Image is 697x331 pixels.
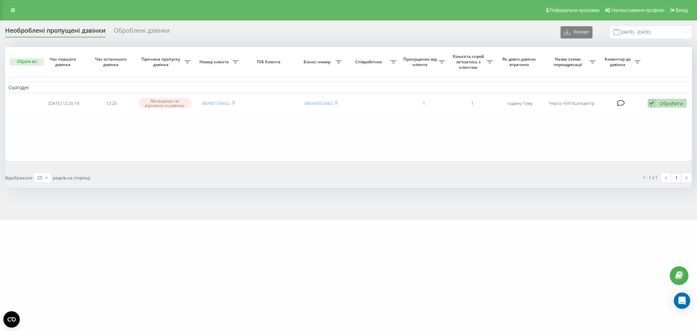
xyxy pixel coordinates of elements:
span: Як довго дзвінок втрачено [502,57,539,67]
span: Причина пропуску дзвінка [139,57,184,67]
div: Необроблені пропущені дзвінки [5,27,106,37]
td: 1 [448,94,496,112]
button: Експорт [561,26,593,38]
td: Сьогодні [5,82,692,93]
span: Назва схеми переадресації [548,57,589,67]
div: Open Intercom Messenger [674,293,690,309]
a: 1 [671,173,681,183]
td: 12:20 [87,94,135,112]
span: Відображати [5,175,32,181]
div: Обробити [660,100,683,107]
span: Час останнього дзвінка [93,57,130,67]
button: Обрати всі [10,58,44,66]
div: Менеджери не відповіли на дзвінок [139,98,191,108]
span: Кількість спроб зв'язатись з клієнтом [452,54,487,70]
span: ПІБ Клієнта [248,59,291,65]
span: Час першого дзвінка [45,57,82,67]
button: Open CMP widget [3,311,20,328]
div: 1 - 1 з 1 [643,174,658,181]
span: Налаштування профілю [611,7,664,13]
span: Реферальна програма [550,7,600,13]
span: Співробітник [348,59,390,65]
a: 380987706602 [201,100,230,106]
td: годину тому [496,94,544,112]
td: 1 [400,94,448,112]
div: Оброблені дзвінки [114,27,169,37]
td: Черга +IVR Коллцентр [544,94,599,112]
span: Коментар до дзвінка [602,57,634,67]
td: [DATE] 12:20:14 [39,94,87,112]
span: Бізнес номер [301,59,336,65]
span: рядків на сторінці [53,175,90,181]
div: 25 [37,174,43,181]
span: Пропущених від клієнта [403,57,438,67]
a: 380443923682 [304,100,333,106]
span: Вихід [676,7,688,13]
span: Номер клієнта [197,59,232,65]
